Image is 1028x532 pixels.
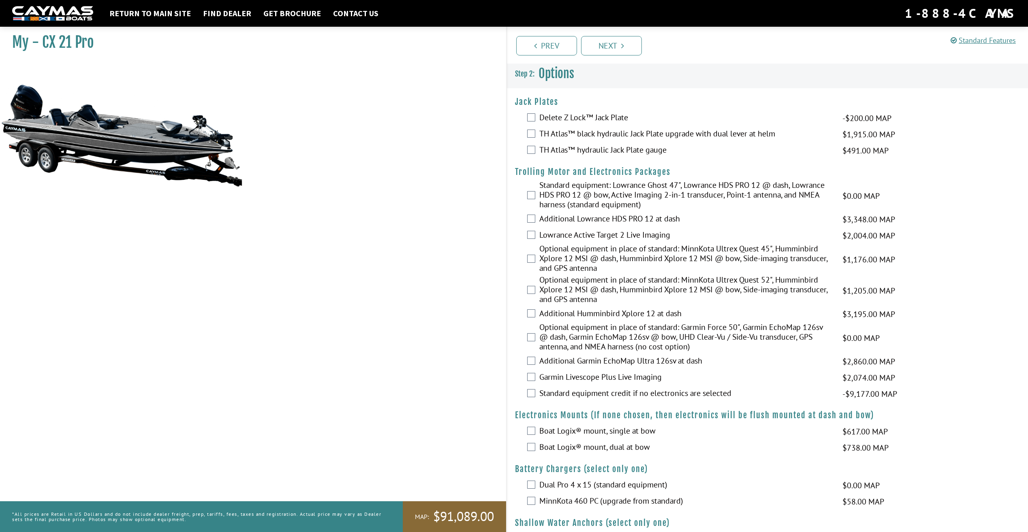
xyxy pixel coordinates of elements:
span: $91,089.00 [433,508,494,525]
span: $491.00 MAP [842,145,889,157]
label: Boat Logix® mount, dual at bow [539,442,833,454]
h4: Shallow Water Anchors (select only one) [515,518,1020,528]
span: $617.00 MAP [842,426,888,438]
a: Get Brochure [259,8,325,19]
a: Contact Us [329,8,383,19]
label: Garmin Livescope Plus Live Imaging [539,372,833,384]
label: TH Atlas™ black hydraulic Jack Plate upgrade with dual lever at helm [539,129,833,140]
span: $58.00 MAP [842,496,884,508]
label: Optional equipment in place of standard: MinnKota Ultrex Quest 52", Humminbird Xplore 12 MSI @ da... [539,275,833,306]
div: 1-888-4CAYMAS [905,4,1016,22]
p: *All prices are Retail in US Dollars and do not include dealer freight, prep, tariffs, fees, taxe... [12,507,385,526]
span: $1,915.00 MAP [842,128,895,140]
span: MAP: [415,513,429,521]
h4: Trolling Motor and Electronics Packages [515,167,1020,177]
span: $1,176.00 MAP [842,253,895,266]
h1: My - CX 21 Pro [12,33,486,51]
span: $0.00 MAP [842,479,880,492]
span: $738.00 MAP [842,442,889,454]
a: Standard Features [951,36,1016,45]
span: $3,348.00 MAP [842,213,895,226]
span: $0.00 MAP [842,332,880,344]
label: Boat Logix® mount, single at bow [539,426,833,438]
label: Additional Humminbird Xplore 12 at dash [539,309,833,320]
label: Additional Lowrance HDS PRO 12 at dash [539,214,833,226]
span: -$200.00 MAP [842,112,891,124]
label: Optional equipment in place of standard: MinnKota Ultrex Quest 45", Humminbird Xplore 12 MSI @ da... [539,244,833,275]
span: $1,205.00 MAP [842,285,895,297]
a: Find Dealer [199,8,255,19]
label: Standard equipment: Lowrance Ghost 47", Lowrance HDS PRO 12 @ dash, Lowrance HDS PRO 12 @ bow, Ac... [539,180,833,211]
label: Lowrance Active Target 2 Live Imaging [539,230,833,242]
label: MinnKota 460 PC (upgrade from standard) [539,496,833,508]
a: Prev [516,36,577,55]
span: -$9,177.00 MAP [842,388,897,400]
span: $2,004.00 MAP [842,230,895,242]
label: Optional equipment in place of standard: Garmin Force 50", Garmin EchoMap 126sv @ dash, Garmin Ec... [539,322,833,353]
span: $0.00 MAP [842,190,880,202]
label: Delete Z Lock™ Jack Plate [539,113,833,124]
a: Return to main site [105,8,195,19]
h4: Battery Chargers (select only one) [515,464,1020,474]
span: $2,074.00 MAP [842,372,895,384]
img: white-logo-c9c8dbefe5ff5ceceb0f0178aa75bf4bb51f6bca0971e226c86eb53dfe498488.png [12,6,93,21]
span: $2,860.00 MAP [842,355,895,368]
label: Additional Garmin EchoMap Ultra 126sv at dash [539,356,833,368]
label: Standard equipment credit if no electronics are selected [539,388,833,400]
h4: Jack Plates [515,97,1020,107]
h4: Electronics Mounts (If none chosen, then electronics will be flush mounted at dash and bow) [515,410,1020,420]
label: TH Atlas™ hydraulic Jack Plate gauge [539,145,833,157]
a: Next [581,36,642,55]
label: Dual Pro 4 x 15 (standard equipment) [539,480,833,492]
span: $3,195.00 MAP [842,308,895,320]
a: MAP:$91,089.00 [403,501,506,532]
